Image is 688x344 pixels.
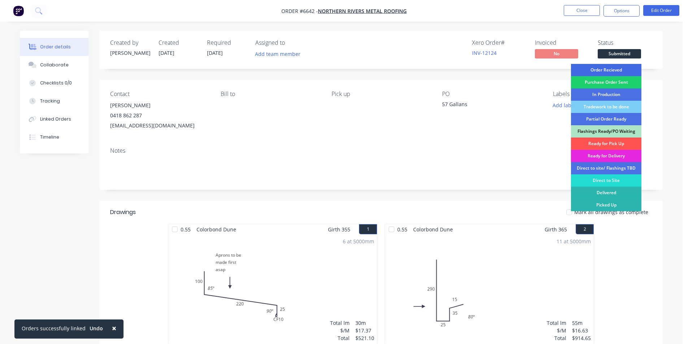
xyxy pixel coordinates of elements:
div: Total lm [330,319,350,327]
div: Contact [110,91,209,97]
div: Purchase Order Sent [571,76,641,88]
button: Timeline [20,128,88,146]
div: $521.10 [355,334,374,342]
button: Tracking [20,92,88,110]
button: Add team member [255,49,304,59]
div: Linked Orders [40,116,71,122]
div: 30m [355,319,374,327]
span: Order #6642 - [281,8,318,14]
div: Invoiced [535,39,589,46]
div: Collaborate [40,62,69,68]
div: PO [442,91,541,97]
div: $/M [547,327,566,334]
div: Order Recieved [571,64,641,76]
span: Girth 365 [545,224,567,235]
div: Notes [110,147,652,154]
div: Labels [553,91,652,97]
button: 2 [576,224,594,234]
div: Order details [40,44,71,50]
div: Ready for Pick Up [571,138,641,150]
span: 0.55 [394,224,410,235]
button: Add labels [549,100,582,110]
button: Options [603,5,640,17]
button: Submitted [598,49,641,60]
button: Edit Order [643,5,679,16]
span: 0.55 [178,224,194,235]
div: Direct to site/ Flashings TBD [571,162,641,174]
div: [PERSON_NAME] [110,49,150,57]
div: 11 at 5000mm [557,238,591,245]
div: Assigned to [255,39,328,46]
div: Required [207,39,247,46]
button: Close [564,5,600,16]
a: INV-12124 [472,49,497,56]
div: Flashings Ready/PO Waiting [571,125,641,138]
span: Submitted [598,49,641,58]
div: Xero Order # [472,39,526,46]
span: Colorbond Dune [194,224,239,235]
div: $16.63 [572,327,591,334]
button: Undo [86,323,107,334]
div: $17.37 [355,327,374,334]
span: [DATE] [159,49,174,56]
span: Girth 355 [328,224,350,235]
div: Direct to Site [571,174,641,187]
button: Add team member [251,49,304,59]
div: 55m [572,319,591,327]
div: Status [598,39,652,46]
div: $914.65 [572,334,591,342]
div: 57 Gallans [442,100,532,110]
button: Checklists 0/0 [20,74,88,92]
button: Close [105,319,124,337]
button: 1 [359,224,377,234]
div: [EMAIL_ADDRESS][DOMAIN_NAME] [110,121,209,131]
button: Collaborate [20,56,88,74]
div: Timeline [40,134,59,140]
div: Ready for Delivery [571,150,641,162]
span: [DATE] [207,49,223,56]
button: Linked Orders [20,110,88,128]
div: Delivered [571,187,641,199]
div: Tradework to be done [571,101,641,113]
a: Northern Rivers Metal Roofing [318,8,407,14]
div: Created by [110,39,150,46]
div: Orders successfully linked [22,325,86,332]
div: Checklists 0/0 [40,80,72,86]
div: [PERSON_NAME] [110,100,209,110]
span: No [535,49,578,58]
div: Total [330,334,350,342]
img: Factory [13,5,24,16]
div: Pick up [332,91,430,97]
button: Order details [20,38,88,56]
div: Total [547,334,566,342]
div: Total lm [547,319,566,327]
div: Tracking [40,98,60,104]
div: In Production [571,88,641,101]
div: 0418 862 287 [110,110,209,121]
span: × [112,323,116,333]
span: Colorbond Dune [410,224,456,235]
div: [PERSON_NAME]0418 862 287[EMAIL_ADDRESS][DOMAIN_NAME] [110,100,209,131]
div: Picked Up [571,199,641,211]
div: 6 at 5000mm [343,238,374,245]
div: $/M [330,327,350,334]
div: Drawings [110,208,136,217]
div: Created [159,39,198,46]
div: Partial Order Ready [571,113,641,125]
div: Bill to [221,91,320,97]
